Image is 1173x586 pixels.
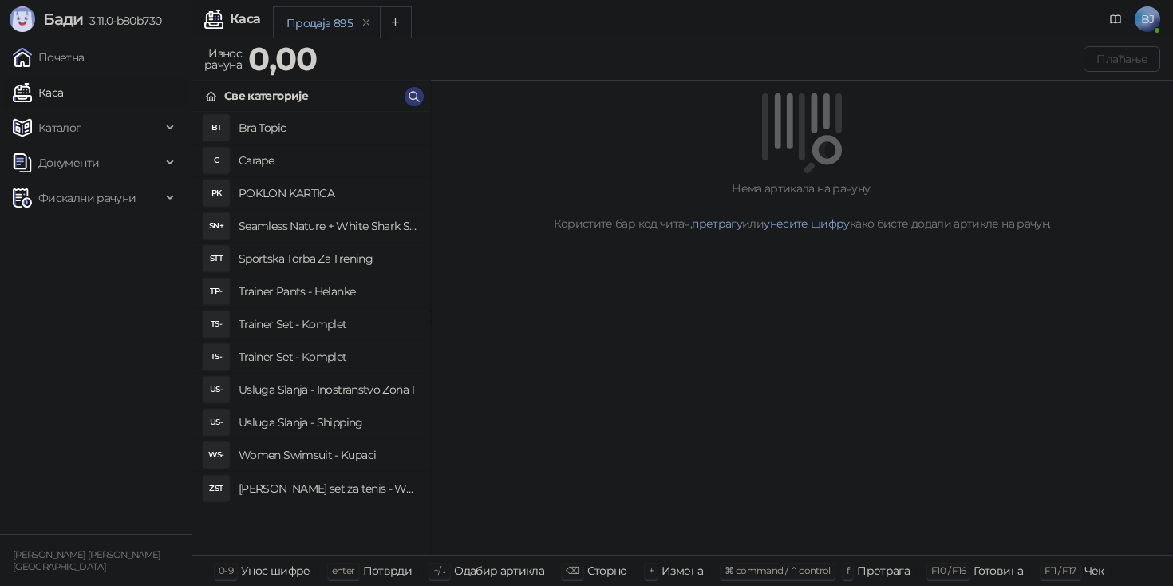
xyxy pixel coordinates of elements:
[239,476,417,501] h4: [PERSON_NAME] set za tenis - Women Tennis Set
[203,410,229,435] div: US-
[239,344,417,370] h4: Trainer Set - Komplet
[239,410,417,435] h4: Usluga Slanja - Shipping
[239,115,417,141] h4: Bra Topic
[725,564,831,576] span: ⌘ command / ⌃ control
[38,147,99,179] span: Документи
[203,115,229,141] div: BT
[356,16,377,30] button: remove
[241,560,310,581] div: Унос шифре
[192,112,430,555] div: grid
[203,344,229,370] div: TS-
[230,13,260,26] div: Каса
[857,560,910,581] div: Претрага
[203,180,229,206] div: PK
[38,112,81,144] span: Каталог
[239,377,417,402] h4: Usluga Slanja - Inostranstvo Zona 1
[566,564,579,576] span: ⌫
[1084,560,1104,581] div: Чек
[662,560,703,581] div: Измена
[454,560,544,581] div: Одабир артикла
[433,564,446,576] span: ↑/↓
[203,246,229,271] div: STT
[83,14,161,28] span: 3.11.0-b80b730
[1135,6,1160,32] span: BJ
[450,180,1154,232] div: Нема артикала на рачуну. Користите бар код читач, или како бисте додали артикле на рачун.
[1084,46,1160,72] button: Плаћање
[203,148,229,173] div: C
[203,311,229,337] div: TS-
[239,148,417,173] h4: Carape
[286,14,353,32] div: Продаја 895
[764,216,850,231] a: унесите шифру
[203,213,229,239] div: SN+
[239,279,417,304] h4: Trainer Pants - Helanke
[974,560,1023,581] div: Готовина
[203,442,229,468] div: WS-
[239,180,417,206] h4: POKLON KARTICA
[13,549,161,572] small: [PERSON_NAME] [PERSON_NAME] [GEOGRAPHIC_DATA]
[239,442,417,468] h4: Women Swimsuit - Kupaci
[13,42,85,73] a: Почетна
[363,560,413,581] div: Потврди
[10,6,35,32] img: Logo
[649,564,654,576] span: +
[239,246,417,271] h4: Sportska Torba Za Trening
[203,279,229,304] div: TP-
[1103,6,1128,32] a: Документација
[847,564,849,576] span: f
[1045,564,1076,576] span: F11 / F17
[13,77,63,109] a: Каса
[380,6,412,38] button: Add tab
[203,476,229,501] div: ZST
[239,311,417,337] h4: Trainer Set - Komplet
[38,182,136,214] span: Фискални рачуни
[692,216,742,231] a: претрагу
[224,87,308,105] div: Све категорије
[931,564,966,576] span: F10 / F16
[43,10,83,29] span: Бади
[239,213,417,239] h4: Seamless Nature + White Shark Set
[587,560,627,581] div: Сторно
[201,43,245,75] div: Износ рачуна
[248,39,317,78] strong: 0,00
[203,377,229,402] div: US-
[332,564,355,576] span: enter
[219,564,233,576] span: 0-9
